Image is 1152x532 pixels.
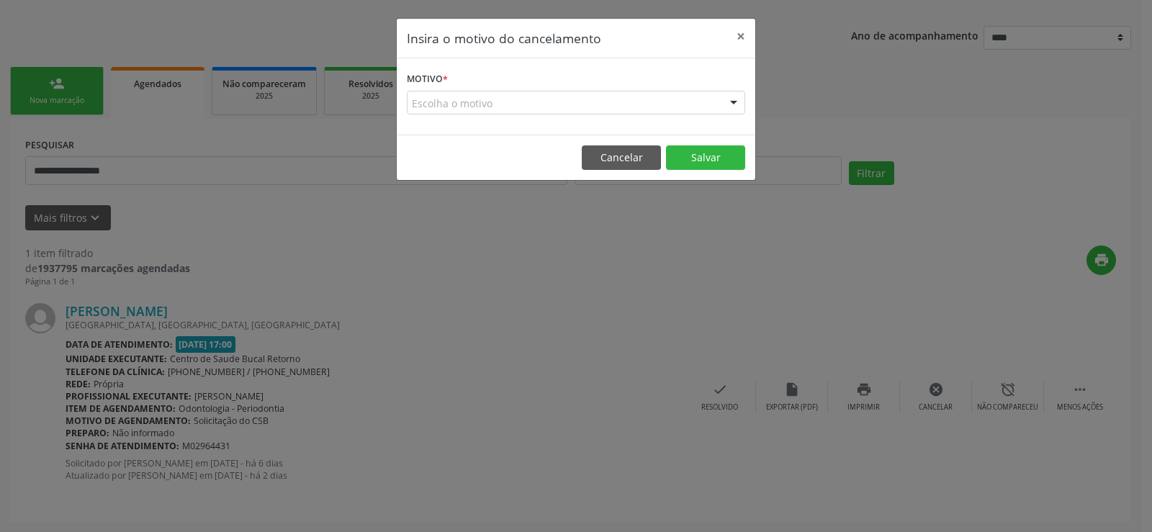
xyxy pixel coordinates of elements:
label: Motivo [407,68,448,91]
h5: Insira o motivo do cancelamento [407,29,601,48]
button: Salvar [666,145,745,170]
button: Cancelar [582,145,661,170]
button: Close [726,19,755,54]
span: Escolha o motivo [412,96,492,111]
